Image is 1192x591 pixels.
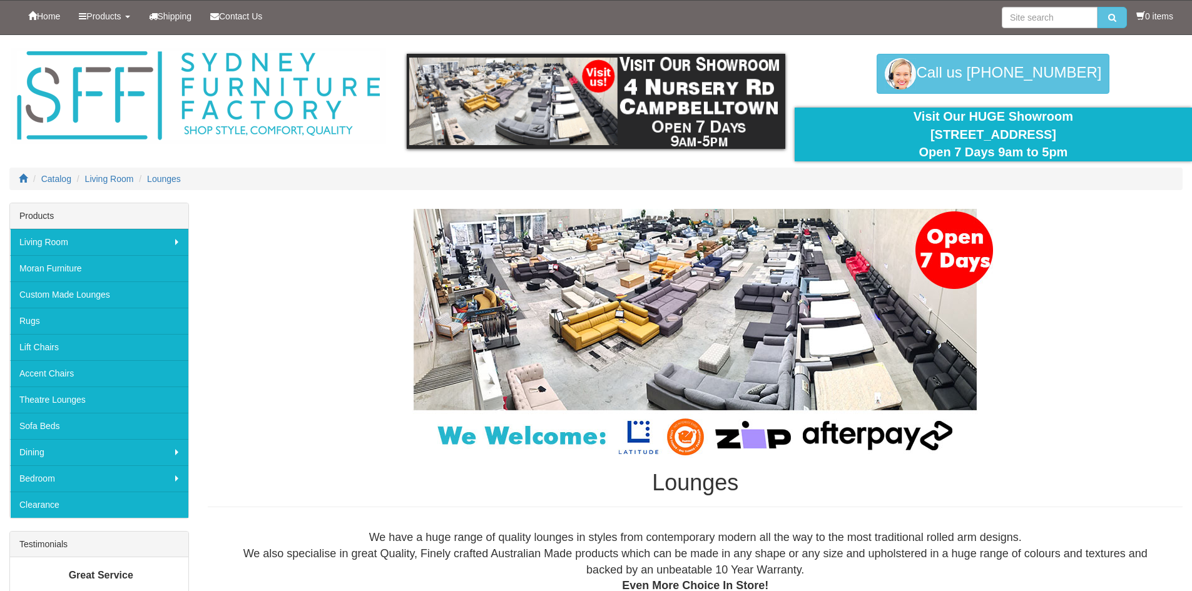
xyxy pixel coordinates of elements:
a: Sofa Beds [10,413,188,439]
div: Products [10,203,188,229]
input: Site search [1002,7,1098,28]
a: Bedroom [10,465,188,492]
div: Testimonials [10,532,188,557]
a: Catalog [41,174,71,184]
b: Great Service [69,570,133,580]
a: Living Room [10,229,188,255]
span: Products [86,11,121,21]
span: Home [37,11,60,21]
a: Shipping [140,1,201,32]
a: Home [19,1,69,32]
a: Living Room [85,174,134,184]
div: Visit Our HUGE Showroom [STREET_ADDRESS] Open 7 Days 9am to 5pm [804,108,1183,161]
a: Contact Us [201,1,272,32]
a: Dining [10,439,188,465]
span: Contact Us [219,11,262,21]
img: showroom.gif [407,54,785,149]
span: Shipping [158,11,192,21]
li: 0 items [1136,10,1173,23]
a: Products [69,1,139,32]
a: Lounges [147,174,181,184]
a: Rugs [10,308,188,334]
a: Lift Chairs [10,334,188,360]
h1: Lounges [208,470,1183,495]
img: Lounges [382,209,1008,458]
img: Sydney Furniture Factory [11,48,386,144]
a: Clearance [10,492,188,518]
a: Accent Chairs [10,360,188,386]
a: Theatre Lounges [10,386,188,413]
a: Moran Furniture [10,255,188,281]
a: Custom Made Lounges [10,281,188,308]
